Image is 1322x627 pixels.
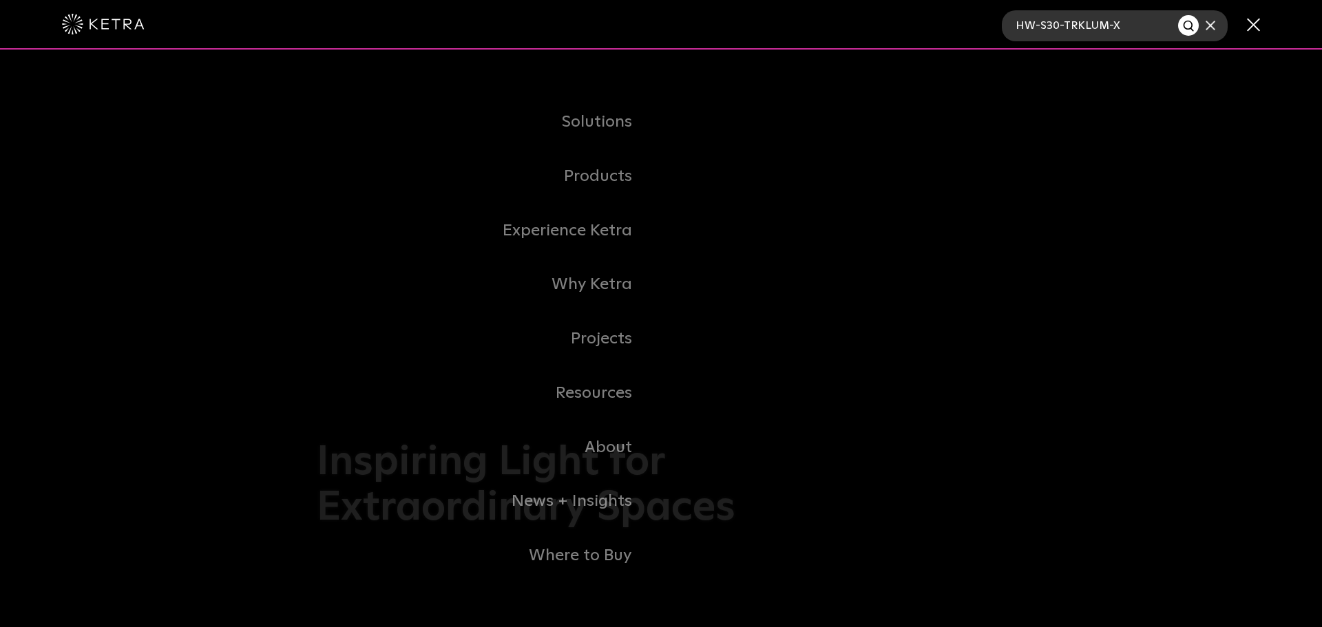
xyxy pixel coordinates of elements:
button: Search [1178,15,1199,36]
a: Resources [317,366,661,421]
a: Solutions [317,95,661,149]
a: Experience Ketra [317,204,661,258]
img: close search form [1206,21,1215,30]
a: Why Ketra [317,257,661,312]
img: search button [1182,19,1197,34]
a: Where to Buy [317,529,661,583]
a: Products [317,149,661,204]
a: About [317,421,661,475]
img: ketra-logo-2019-white [62,14,145,34]
a: News + Insights [317,474,661,529]
div: Navigation Menu [317,95,1005,583]
a: Projects [317,312,661,366]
